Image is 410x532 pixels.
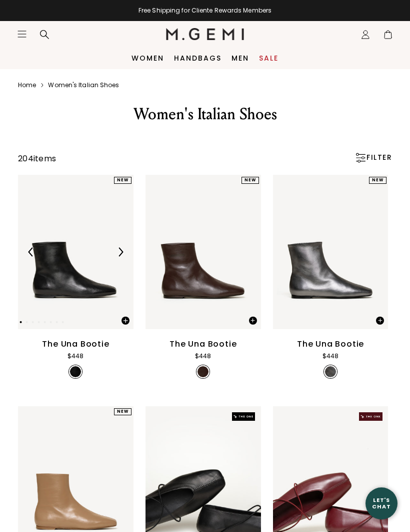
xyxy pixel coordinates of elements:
img: M.Gemi [166,28,244,40]
div: NEW [114,177,131,184]
img: v_7402721083451_SWATCH_50x.jpg [70,366,81,377]
img: The One tag [232,412,255,421]
img: Previous Arrow [26,247,35,256]
img: Open filters [355,153,365,163]
img: Next Arrow [116,247,125,256]
a: Men [231,54,249,62]
a: Home [18,81,36,89]
div: $448 [195,351,211,361]
button: Open site menu [17,29,27,39]
img: The Una Bootie [145,175,261,329]
img: v_7402721116219_SWATCH_50x.jpg [197,366,208,377]
a: Sale [259,54,278,62]
img: The Una Bootie [273,175,388,329]
div: Women's Italian Shoes [30,104,380,124]
div: NEW [369,177,386,184]
div: Let's Chat [365,497,397,509]
a: Women's italian shoes [48,81,119,89]
a: The Una Bootie$448 [145,175,261,382]
div: FILTER [354,153,392,163]
a: Handbags [174,54,221,62]
div: $448 [67,351,83,361]
a: The Una Bootie$448 [273,175,388,382]
img: v_7402721181755_SWATCH_50x.jpg [325,366,336,377]
a: Previous ArrowNext ArrowThe Una Bootie$448 [18,175,133,382]
div: NEW [114,408,131,415]
div: NEW [241,177,259,184]
div: The Una Bootie [169,338,236,350]
a: Women [131,54,164,62]
div: $448 [322,351,338,361]
img: The Una Bootie [18,175,133,329]
div: The Una Bootie [297,338,364,350]
div: The Una Bootie [42,338,109,350]
div: 204 items [18,153,56,165]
